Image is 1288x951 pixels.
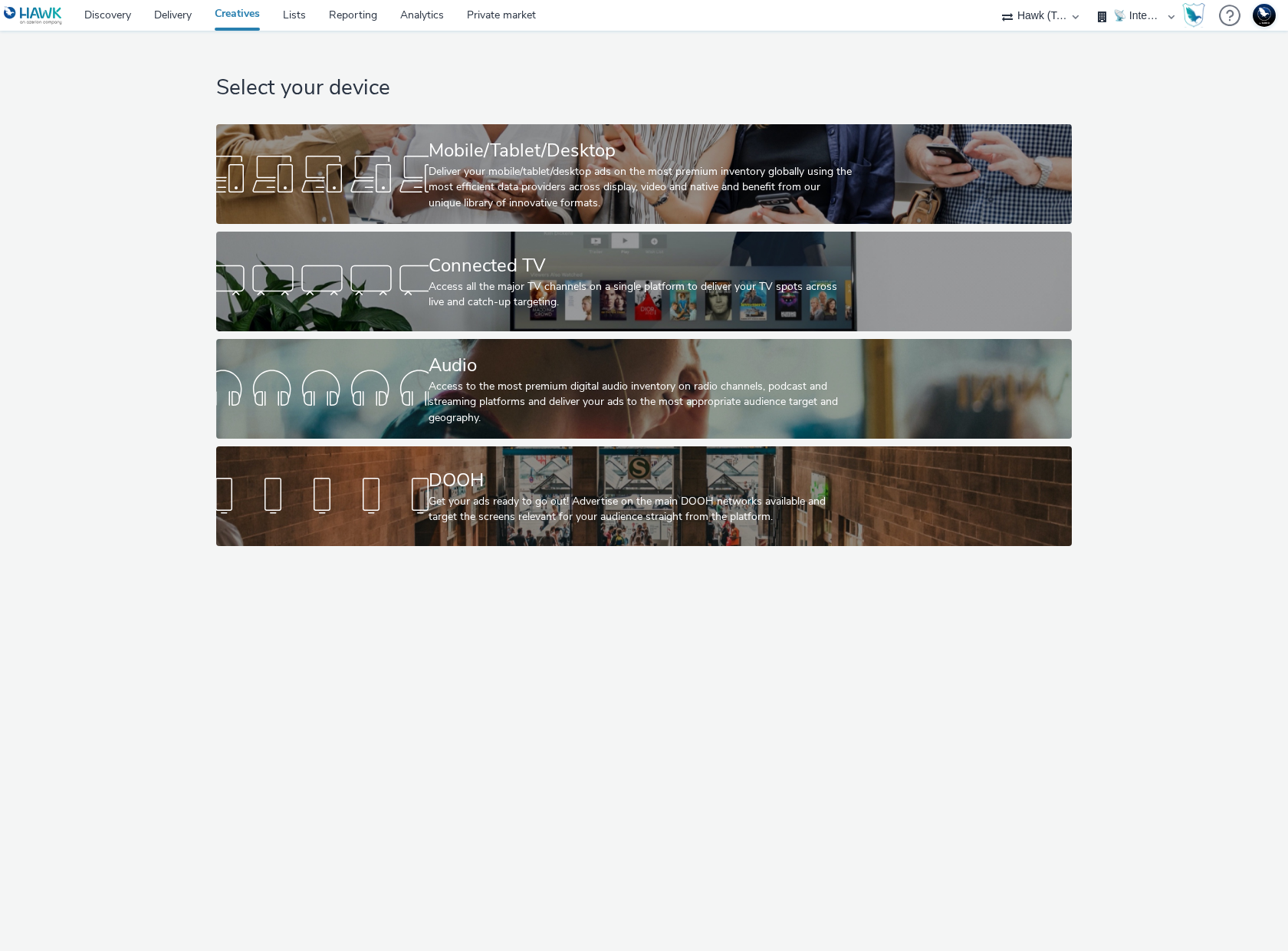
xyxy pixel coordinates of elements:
[216,446,1071,546] a: DOOHGet your ads ready to go out! Advertise on the main DOOH networks available and target the sc...
[1182,3,1205,28] img: Hawk Academy
[1253,4,1276,27] img: Support Hawk
[216,74,1071,103] h1: Select your device
[429,279,853,311] div: Access all the major TV channels on a single platform to deliver your TV spots across live and ca...
[216,339,1071,439] a: AudioAccess to the most premium digital audio inventory on radio channels, podcast and streaming ...
[216,232,1071,331] a: Connected TVAccess all the major TV channels on a single platform to deliver your TV spots across...
[216,124,1071,224] a: Mobile/Tablet/DesktopDeliver your mobile/tablet/desktop ads on the most premium inventory globall...
[429,252,853,279] div: Connected TV
[429,379,853,426] div: Access to the most premium digital audio inventory on radio channels, podcast and streaming platf...
[429,467,853,494] div: DOOH
[429,137,853,164] div: Mobile/Tablet/Desktop
[429,494,853,525] div: Get your ads ready to go out! Advertise on the main DOOH networks available and target the screen...
[4,6,63,25] img: undefined Logo
[1182,3,1211,28] a: Hawk Academy
[429,164,853,211] div: Deliver your mobile/tablet/desktop ads on the most premium inventory globally using the most effi...
[429,352,853,379] div: Audio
